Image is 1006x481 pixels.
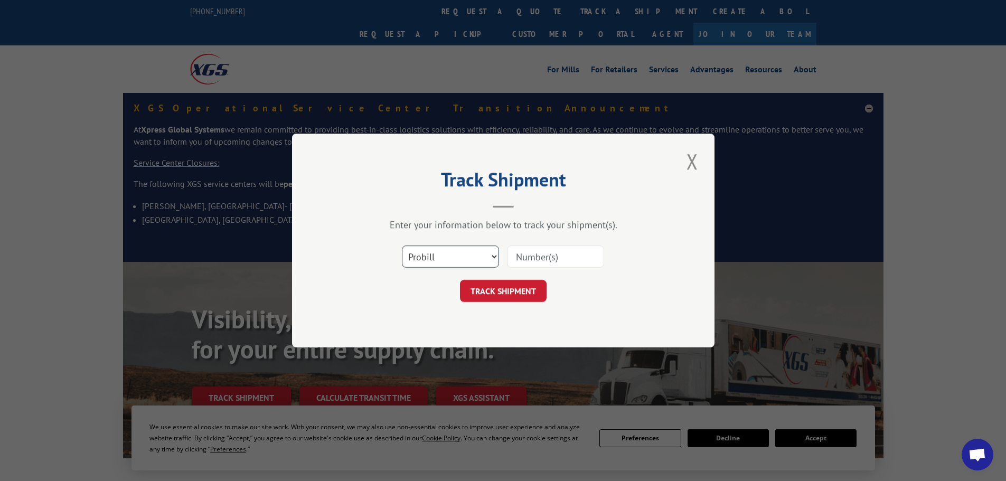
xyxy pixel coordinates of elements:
[460,280,547,302] button: TRACK SHIPMENT
[345,219,662,231] div: Enter your information below to track your shipment(s).
[507,246,604,268] input: Number(s)
[962,439,993,470] a: Open chat
[683,147,701,176] button: Close modal
[345,172,662,192] h2: Track Shipment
